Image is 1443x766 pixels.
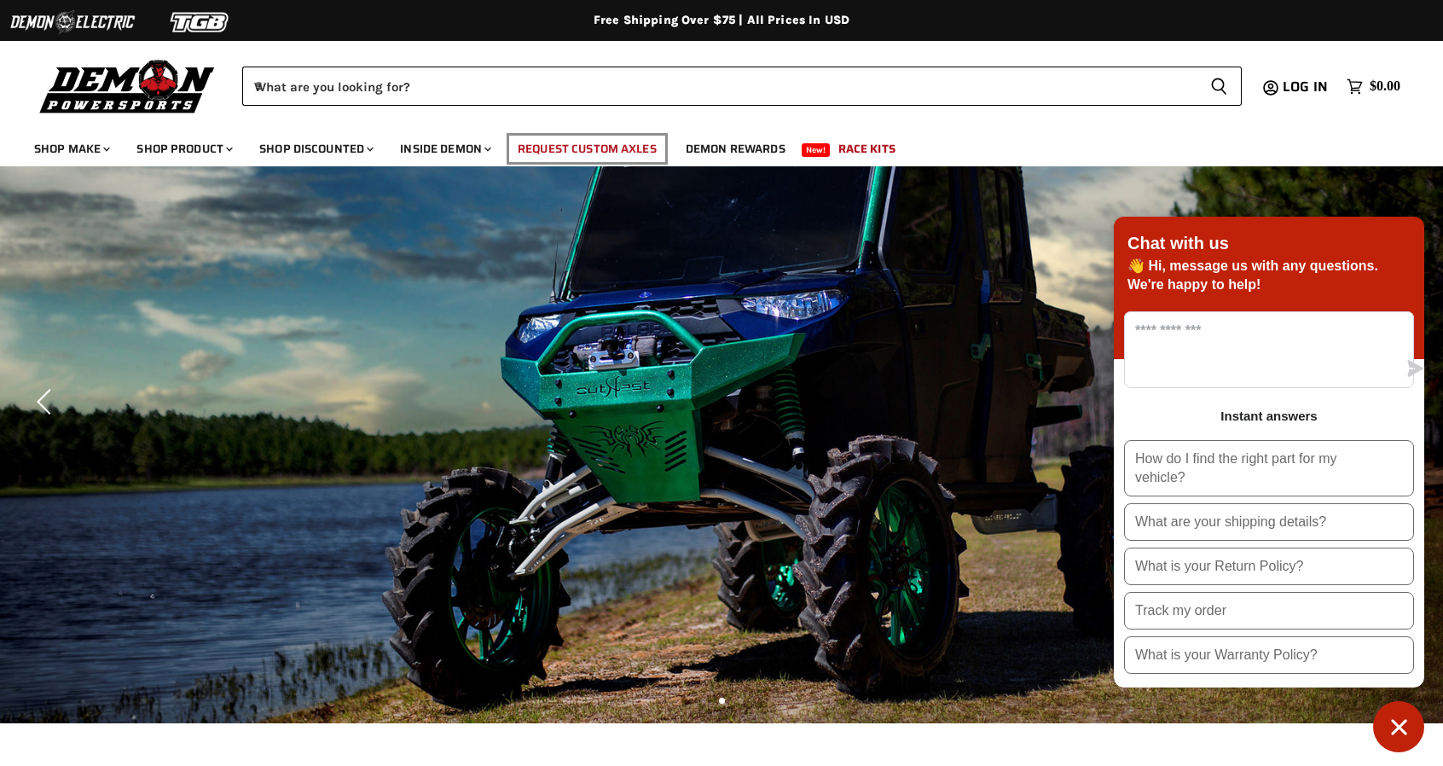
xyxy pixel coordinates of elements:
span: New! [802,143,831,157]
a: Shop Discounted [246,131,384,166]
li: Page dot 2 [719,698,725,704]
span: $0.00 [1370,78,1400,95]
button: Previous [30,385,64,419]
ul: Main menu [21,125,1396,166]
a: Shop Product [124,131,243,166]
inbox-online-store-chat: Shopify online store chat [1109,217,1429,752]
a: $0.00 [1338,74,1409,99]
img: Demon Electric Logo 2 [9,6,136,38]
form: Product [242,67,1242,106]
input: When autocomplete results are available use up and down arrows to review and enter to select [242,67,1197,106]
a: Shop Make [21,131,120,166]
li: Page dot 3 [738,698,744,704]
a: Race Kits [826,131,908,166]
img: TGB Logo 2 [136,6,264,38]
img: Demon Powersports [34,55,221,116]
a: Log in [1275,79,1338,95]
a: Inside Demon [387,131,501,166]
a: Request Custom Axles [505,131,669,166]
li: Page dot 1 [700,698,706,704]
a: Demon Rewards [673,131,798,166]
div: Free Shipping Over $75 | All Prices In USD [39,13,1404,28]
button: Search [1197,67,1242,106]
span: Log in [1283,76,1328,97]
